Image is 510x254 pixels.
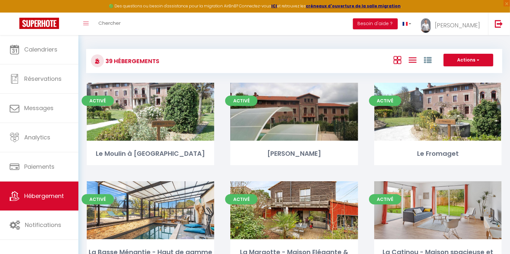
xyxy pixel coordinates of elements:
span: Calendriers [24,45,57,53]
a: Chercher [94,13,125,35]
button: Besoin d'aide ? [353,18,398,29]
a: Vue par Groupe [424,54,432,65]
a: créneaux d'ouverture de la salle migration [306,3,401,9]
span: Activé [369,194,401,204]
h3: 39 Hébergements [104,54,159,68]
span: Activé [82,96,114,106]
span: [PERSON_NAME] [435,21,480,29]
span: Activé [225,194,257,204]
button: Ouvrir le widget de chat LiveChat [5,3,25,22]
span: Messages [24,104,54,112]
span: Activé [225,96,257,106]
span: Chercher [98,20,121,26]
button: Actions [444,54,493,67]
div: Le Moulin à [GEOGRAPHIC_DATA] [87,149,214,159]
span: Réservations [24,75,62,83]
img: ... [421,18,431,33]
img: Super Booking [19,18,59,29]
a: Vue en Box [394,54,401,65]
span: Paiements [24,163,55,171]
img: logout [495,20,503,28]
span: Hébergement [24,192,64,200]
a: Vue en Liste [409,54,416,65]
span: Activé [82,194,114,204]
a: ... [PERSON_NAME] [416,13,488,35]
div: [PERSON_NAME] [230,149,358,159]
span: Notifications [25,221,61,229]
div: Le Fromaget [374,149,502,159]
a: ICI [271,3,277,9]
span: Activé [369,96,401,106]
span: Analytics [24,133,50,141]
